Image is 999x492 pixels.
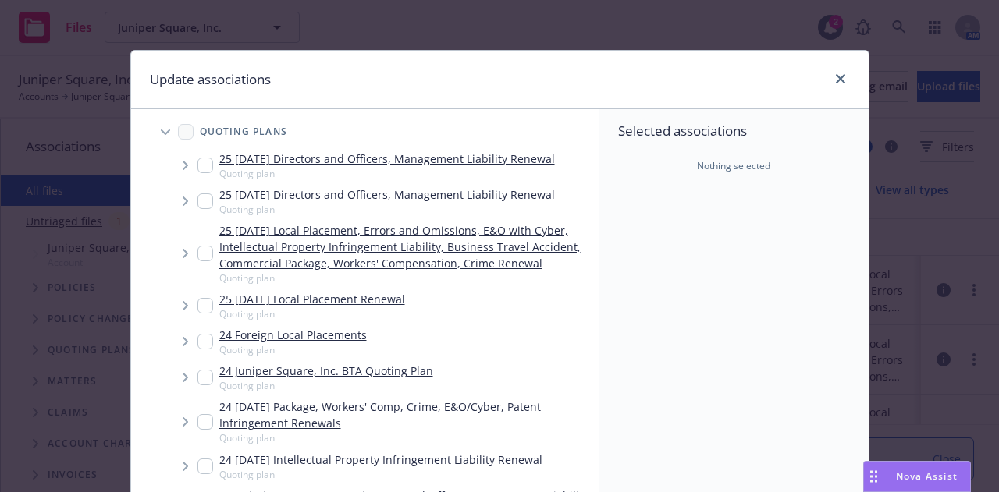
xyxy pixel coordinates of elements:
a: 25 [DATE] Local Placement, Errors and Omissions, E&O with Cyber, Intellectual Property Infringeme... [219,222,592,271]
h1: Update associations [150,69,271,90]
a: 25 [DATE] Directors and Officers, Management Liability Renewal [219,150,555,167]
span: Quoting plan [219,167,555,180]
span: Quoting plan [219,379,433,392]
span: Nothing selected [697,159,770,173]
a: 24 Juniper Square, Inc. BTA Quoting Plan [219,363,433,379]
span: Quoting plan [219,468,542,481]
span: Quoting plans [200,127,288,136]
a: 24 Foreign Local Placements [219,327,367,343]
div: Drag to move [864,462,883,491]
span: Selected associations [618,122,850,140]
span: Quoting plan [219,343,367,356]
span: Quoting plan [219,271,592,285]
span: Nova Assist [896,469,958,483]
a: 24 [DATE] Package, Workers' Comp, Crime, E&O/Cyber, Patent Infringement Renewals [219,398,592,431]
a: 25 [DATE] Local Placement Renewal [219,291,405,307]
a: close [831,69,850,88]
button: Nova Assist [863,461,971,492]
span: Quoting plan [219,203,555,216]
span: Quoting plan [219,307,405,320]
a: 24 [DATE] Intellectual Property Infringement Liability Renewal [219,451,542,468]
a: 25 [DATE] Directors and Officers, Management Liability Renewal [219,186,555,203]
span: Quoting plan [219,431,592,444]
